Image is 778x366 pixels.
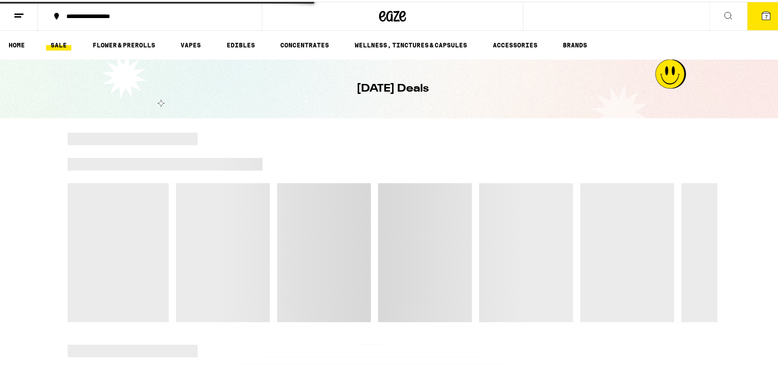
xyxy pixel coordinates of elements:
[4,38,29,49] a: HOME
[276,38,334,49] a: CONCENTRATES
[765,12,768,18] span: 7
[488,38,542,49] a: ACCESSORIES
[222,38,259,49] a: EDIBLES
[46,38,71,49] a: SALE
[357,79,429,95] h1: [DATE] Deals
[176,38,205,49] a: VAPES
[559,38,592,49] a: BRANDS
[350,38,472,49] a: WELLNESS, TINCTURES & CAPSULES
[88,38,160,49] a: FLOWER & PREROLLS
[5,6,65,14] span: Hi. Need any help?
